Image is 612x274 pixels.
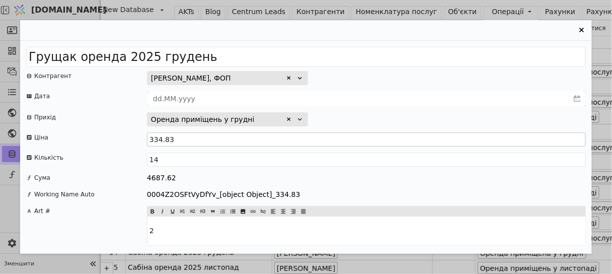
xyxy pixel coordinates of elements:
[34,132,48,143] div: Ціна
[149,227,154,235] span: 2
[34,71,71,81] div: Контрагент
[574,95,581,102] svg: calender simple
[34,173,50,183] div: Сума
[20,20,592,254] div: Entry Card
[34,153,63,163] div: Кількість
[34,189,95,199] div: Working Name Auto
[34,91,50,101] div: Дата
[147,189,300,200] div: 0004Z2OSFtVyDfYv_[object Object]_334.83
[34,112,56,122] div: Прихід
[147,252,193,262] div: [DATE] 21:10
[151,114,255,125] div: Оренда приміщень у грудні
[34,206,50,216] div: Art #
[34,252,58,262] div: Created
[147,92,569,106] input: dd.MM.yyyy
[147,173,176,183] div: 4687.62
[151,73,231,84] div: [PERSON_NAME], ФОП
